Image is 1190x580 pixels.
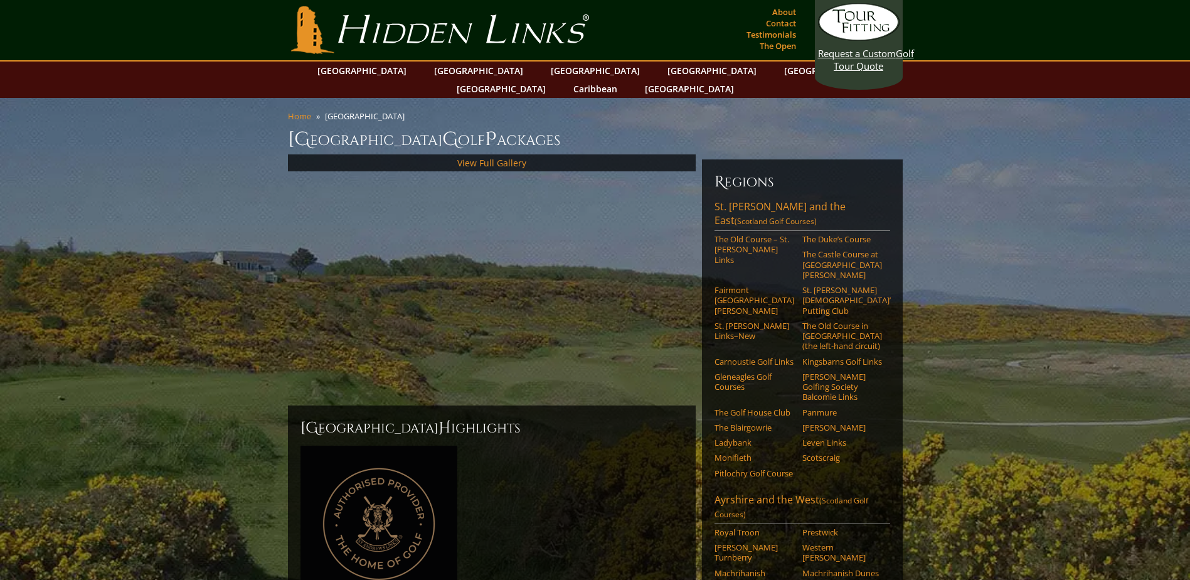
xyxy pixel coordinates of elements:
li: [GEOGRAPHIC_DATA] [325,110,410,122]
a: Panmure [802,407,882,417]
a: [GEOGRAPHIC_DATA] [661,62,763,80]
span: Request a Custom [818,47,896,60]
a: [GEOGRAPHIC_DATA] [639,80,740,98]
a: Pitlochry Golf Course [715,468,794,478]
a: [GEOGRAPHIC_DATA] [778,62,879,80]
a: Home [288,110,311,122]
a: About [769,3,799,21]
a: Machrihanish Dunes [802,568,882,578]
a: The Duke’s Course [802,234,882,244]
a: Fairmont [GEOGRAPHIC_DATA][PERSON_NAME] [715,285,794,316]
a: Testimonials [743,26,799,43]
a: The Open [757,37,799,55]
a: Prestwick [802,527,882,537]
a: St. [PERSON_NAME] [DEMOGRAPHIC_DATA]’ Putting Club [802,285,882,316]
a: Ayrshire and the West(Scotland Golf Courses) [715,493,890,524]
span: (Scotland Golf Courses) [735,216,817,227]
a: [GEOGRAPHIC_DATA] [428,62,529,80]
h2: [GEOGRAPHIC_DATA] ighlights [300,418,683,438]
a: The Blairgowrie [715,422,794,432]
a: View Full Gallery [457,157,526,169]
a: Carnoustie Golf Links [715,357,794,367]
a: [GEOGRAPHIC_DATA] [450,80,552,98]
a: Request a CustomGolf Tour Quote [818,3,900,72]
a: [PERSON_NAME] Golfing Society Balcomie Links [802,372,882,402]
a: [PERSON_NAME] [802,422,882,432]
a: Ladybank [715,438,794,448]
a: Gleneagles Golf Courses [715,372,794,392]
a: The Golf House Club [715,407,794,417]
a: Western [PERSON_NAME] [802,542,882,563]
span: G [442,127,458,152]
span: (Scotland Golf Courses) [715,495,868,520]
a: [GEOGRAPHIC_DATA] [311,62,413,80]
a: [GEOGRAPHIC_DATA] [545,62,646,80]
a: Monifieth [715,453,794,463]
h1: [GEOGRAPHIC_DATA] olf ackages [288,127,903,152]
a: Scotscraig [802,453,882,463]
a: Machrihanish [715,568,794,578]
a: Leven Links [802,438,882,448]
a: Kingsbarns Golf Links [802,357,882,367]
a: Caribbean [567,80,624,98]
a: [PERSON_NAME] Turnberry [715,542,794,563]
a: The Old Course – St. [PERSON_NAME] Links [715,234,794,265]
span: P [485,127,497,152]
a: The Castle Course at [GEOGRAPHIC_DATA][PERSON_NAME] [802,249,882,280]
span: H [438,418,451,438]
a: Contact [763,14,799,32]
h6: Regions [715,172,890,192]
a: The Old Course in [GEOGRAPHIC_DATA] (the left-hand circuit) [802,321,882,352]
a: Royal Troon [715,527,794,537]
a: St. [PERSON_NAME] and the East(Scotland Golf Courses) [715,200,890,231]
a: St. [PERSON_NAME] Links–New [715,321,794,341]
